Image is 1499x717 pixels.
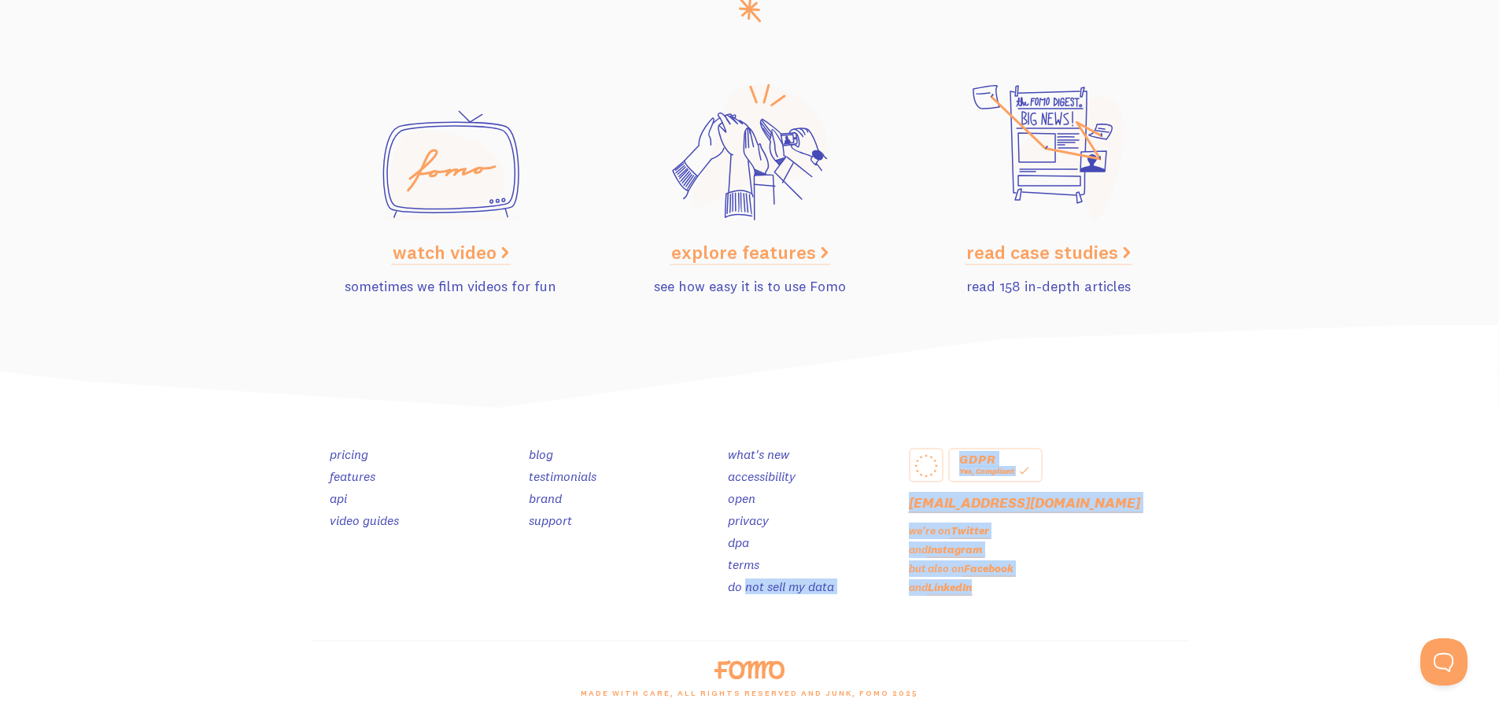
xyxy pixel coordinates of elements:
img: fomo-logo-orange-8ab935bcb42dfda78e33409a85f7af36b90c658097e6bb5368b87284a318b3da.svg [714,660,785,679]
p: and [909,579,1189,596]
a: dpa [728,534,749,550]
a: Facebook [964,561,1013,575]
a: privacy [728,512,769,528]
a: api [330,490,347,506]
a: testimonials [529,468,596,484]
a: do not sell my data [728,578,834,594]
a: terms [728,556,759,572]
a: blog [529,446,553,462]
iframe: Help Scout Beacon - Open [1420,638,1468,686]
a: watch video [393,240,509,264]
p: and [909,541,1189,558]
a: Twitter [951,523,989,538]
a: what's new [728,446,789,462]
a: support [529,512,572,528]
a: GDPR Yes, Compliant [948,448,1043,482]
p: see how easy it is to use Fomo [610,275,890,297]
a: accessibility [728,468,796,484]
p: sometimes we film videos for fun [311,275,591,297]
a: pricing [330,446,368,462]
div: made with care, all rights reserved and junk, Fomo 2025 [301,679,1198,717]
a: explore features [671,240,829,264]
a: read case studies [966,240,1131,264]
div: Yes, Compliant [959,464,1032,478]
a: [EMAIL_ADDRESS][DOMAIN_NAME] [909,493,1140,512]
div: GDPR [959,454,1032,464]
p: we're on [909,523,1189,539]
p: but also on [909,560,1189,577]
a: LinkedIn [928,580,972,594]
a: brand [529,490,562,506]
a: features [330,468,375,484]
a: open [728,490,755,506]
a: video guides [330,512,399,528]
p: read 158 in-depth articles [909,275,1189,297]
a: Instagram [928,542,983,556]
